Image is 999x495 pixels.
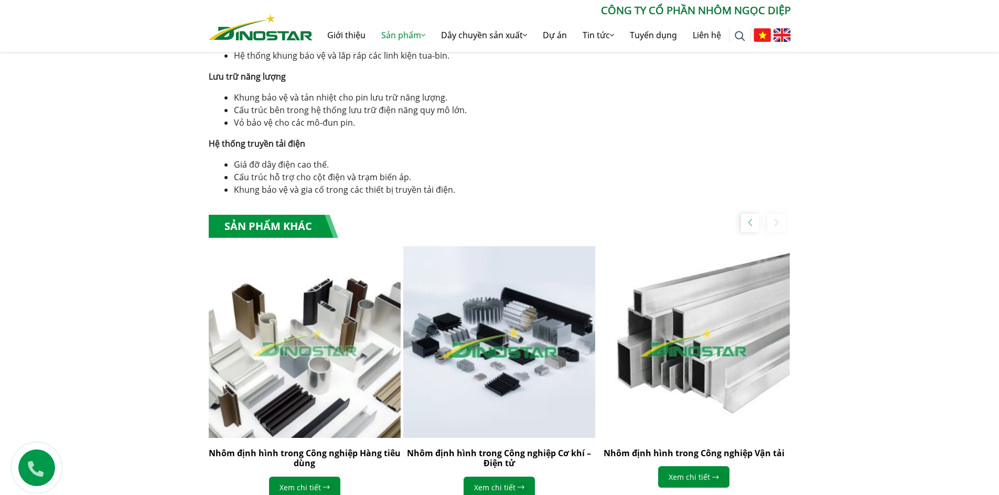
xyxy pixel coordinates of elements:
[319,18,373,52] a: Giới thiệu
[735,31,745,41] img: search
[234,159,329,170] span: Giá đỡ dây điện cao thế.
[234,171,411,183] span: Cấu trúc hỗ trợ cho cột điện và trạm biến áp.
[622,18,685,52] a: Tuyển dụng
[234,184,455,195] span: Khung bảo vệ và gia cố trong các thiết bị truyền tải điện.
[234,92,447,103] span: Khung bảo vệ và tản nhiệt cho pin lưu trữ năng lượng.
[393,237,605,448] img: Nhôm định hình trong Công nghiệp Cơ khí – Điện tử
[575,18,622,52] a: Tin tức
[209,447,401,469] a: Nhôm định hình trong Công nghiệp Hàng tiêu dùng
[535,18,575,52] a: Dự án
[658,466,729,488] a: Xem chi tiết
[234,104,467,116] span: Cấu trúc bên trong hệ thống lưu trữ điện năng quy mô lớn.
[209,14,313,40] img: Nhôm Dinostar
[598,246,790,438] img: Nhôm định hình trong Công nghiệp Vận tải
[234,50,449,61] span: Hệ thống khung bảo vệ và lắp ráp các linh kiện tua-bin.
[209,138,305,149] b: Hệ thống truyền tải điện
[373,18,433,52] a: Sản phẩm
[774,28,791,42] img: English
[209,246,401,438] img: Nhôm định hình trong Công nghiệp Hàng tiêu dùng
[604,447,785,459] a: Nhôm định hình trong Công nghiệp Vận tải
[685,18,729,52] a: Liên hệ
[754,28,771,42] img: Tiếng Việt
[234,117,355,128] span: Vỏ bảo vệ cho các mô-đun pin.
[407,447,591,469] a: Nhôm định hình trong Công nghiệp Cơ khí – Điện tử
[433,18,535,52] a: Dây chuyền sản xuất
[209,71,286,82] b: Lưu trữ năng lượng
[209,215,338,238] div: Sản phẩm khác
[313,3,791,18] p: CÔNG TY CỔ PHẦN NHÔM NGỌC DIỆP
